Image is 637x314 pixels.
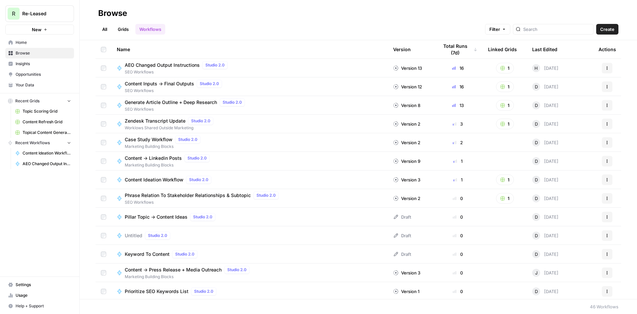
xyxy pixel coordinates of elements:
[5,58,74,69] a: Insights
[125,88,225,94] span: SEO Workflows
[16,61,71,67] span: Insights
[125,62,200,68] span: AEO Changed Output Instructions
[16,40,71,46] span: Home
[114,24,133,35] a: Grids
[200,81,219,87] span: Studio 2.0
[125,251,170,258] span: Keyword To Content
[135,24,165,35] a: Workflows
[125,232,142,239] span: Untitled
[125,106,248,112] span: SEO Workflows
[189,177,208,183] span: Studio 2.0
[535,288,538,295] span: D
[148,233,167,239] span: Studio 2.0
[23,161,71,167] span: AEO Changed Output Instructions
[117,117,383,131] a: Zendesk Transcript UpdateStudio 2.0Worklows Shared Outside Marketing
[532,269,558,277] div: [DATE]
[5,37,74,48] a: Home
[599,40,616,58] div: Actions
[117,287,383,295] a: Prioritize SEO Keywords ListStudio 2.0
[532,250,558,258] div: [DATE]
[438,121,477,127] div: 3
[117,191,383,205] a: Phrase Relation To Stakeholder Relationships & SubtopicStudio 2.0SEO Workflows
[117,40,383,58] div: Name
[535,83,538,90] span: D
[488,40,517,58] div: Linked Grids
[32,26,41,33] span: New
[523,26,591,33] input: Search
[534,65,538,71] span: H
[125,214,187,220] span: Pillar Topic -> Content Ideas
[532,120,558,128] div: [DATE]
[12,158,74,169] a: AEO Changed Output Instructions
[532,176,558,184] div: [DATE]
[535,269,537,276] span: J
[125,155,182,161] span: Content -> Linkedin Posts
[393,102,420,109] div: Version 8
[535,232,538,239] span: D
[23,108,71,114] span: Topic Scoring Grid
[596,24,618,35] button: Create
[117,80,383,94] a: Content Inputs -> Final OutputsStudio 2.0SEO Workflows
[16,282,71,288] span: Settings
[5,290,74,301] a: Usage
[535,195,538,202] span: D
[438,40,477,58] div: Total Runs (7d)
[535,251,538,258] span: D
[5,96,74,106] button: Recent Grids
[393,139,420,146] div: Version 2
[532,157,558,165] div: [DATE]
[393,251,411,258] div: Draft
[187,155,207,161] span: Studio 2.0
[535,214,538,220] span: D
[532,101,558,109] div: [DATE]
[12,127,74,138] a: Topical Content Generation Grid
[16,303,71,309] span: Help + Support
[496,63,514,73] button: 1
[393,121,420,127] div: Version 2
[23,150,71,156] span: Content Ideation Workflow
[5,48,74,58] a: Browse
[438,251,477,258] div: 0
[12,117,74,127] a: Content Refresh Grid
[393,40,411,58] div: Version
[489,26,500,33] span: Filter
[98,24,111,35] a: All
[16,50,71,56] span: Browse
[12,106,74,117] a: Topic Scoring Grid
[532,232,558,240] div: [DATE]
[532,139,558,147] div: [DATE]
[175,251,194,257] span: Studio 2.0
[590,303,618,310] div: 46 Workflows
[5,69,74,80] a: Opportunities
[191,118,210,124] span: Studio 2.0
[194,288,213,294] span: Studio 2.0
[438,232,477,239] div: 0
[125,118,185,124] span: Zendesk Transcript Update
[438,139,477,146] div: 2
[117,250,383,258] a: Keyword To ContentStudio 2.0
[438,288,477,295] div: 0
[438,83,477,90] div: 16
[600,26,614,33] span: Create
[532,194,558,202] div: [DATE]
[125,144,203,150] span: Marketing Building Blocks
[178,137,197,143] span: Studio 2.0
[125,80,194,87] span: Content Inputs -> Final Outputs
[532,287,558,295] div: [DATE]
[5,5,74,22] button: Workspace: Re-Leased
[438,158,477,164] div: 1
[117,213,383,221] a: Pillar Topic -> Content IdeasStudio 2.0
[438,176,477,183] div: 1
[22,10,62,17] span: Re-Leased
[23,130,71,136] span: Topical Content Generation Grid
[16,82,71,88] span: Your Data
[125,69,230,75] span: SEO Workflows
[393,195,420,202] div: Version 2
[193,214,212,220] span: Studio 2.0
[98,8,127,19] div: Browse
[125,136,173,143] span: Case Study Workflow
[496,100,514,111] button: 1
[125,125,216,131] span: Worklows Shared Outside Marketing
[227,267,247,273] span: Studio 2.0
[5,25,74,35] button: New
